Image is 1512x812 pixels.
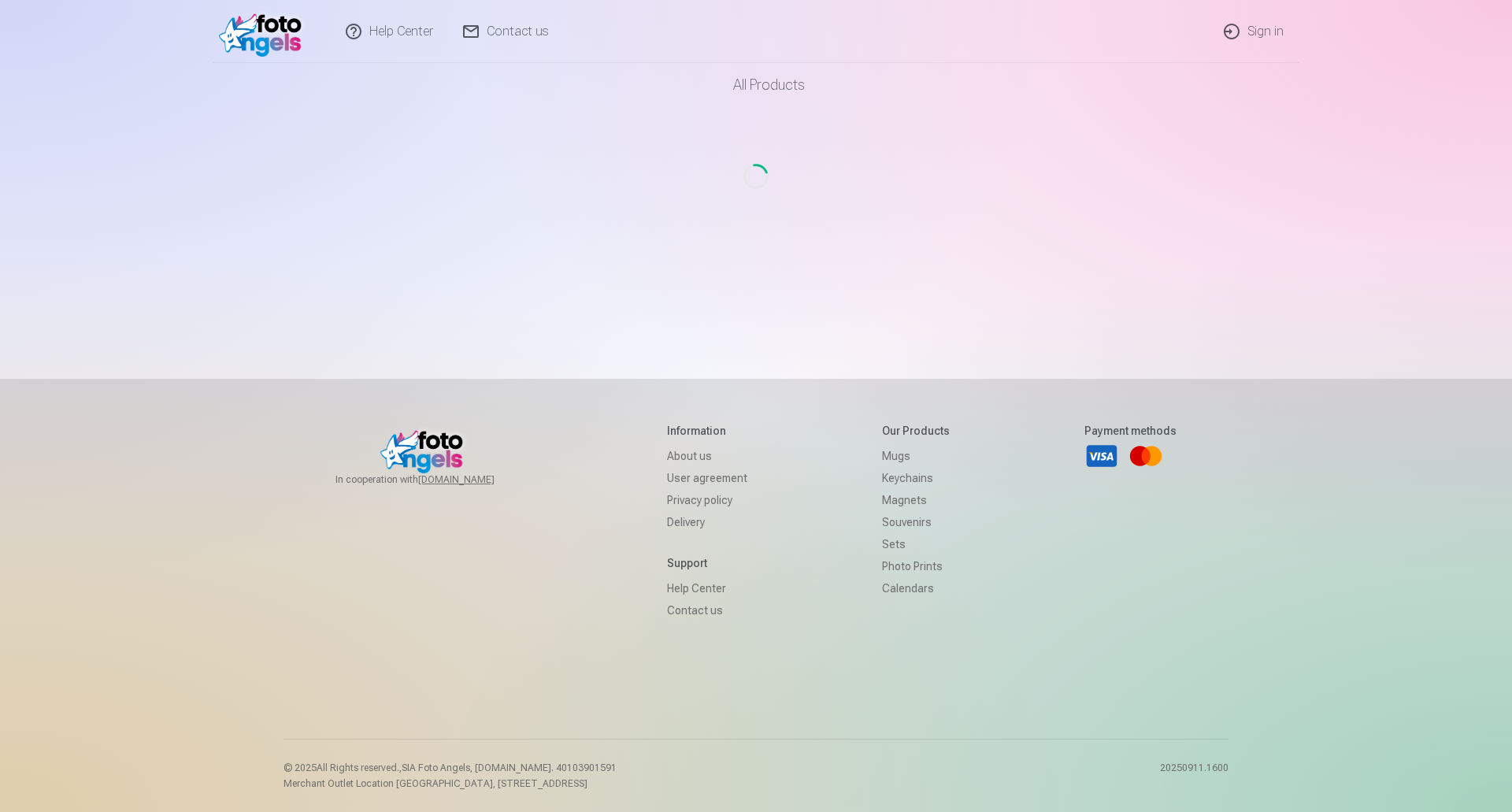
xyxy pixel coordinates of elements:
a: About us [667,445,747,467]
h5: Information [667,423,747,439]
span: In cooperation with [335,473,532,486]
span: SIA Foto Angels, [DOMAIN_NAME]. 40103901591 [402,762,617,773]
a: Souvenirs [882,511,950,533]
a: All products [689,63,824,107]
a: Keychains [882,467,950,489]
p: 20250911.1600 [1160,762,1228,790]
a: Photo prints [882,555,950,577]
a: User agreement [667,467,747,489]
h5: Our products [882,423,950,439]
a: Contact us [667,599,747,621]
p: Merchant Outlet Location [GEOGRAPHIC_DATA], [STREET_ADDRESS] [283,777,617,790]
a: Mastercard [1128,439,1163,473]
a: Magnets [882,489,950,511]
img: /fa1 [219,6,309,57]
a: Delivery [667,511,747,533]
a: Mugs [882,445,950,467]
p: © 2025 All Rights reserved. , [283,762,617,774]
a: [DOMAIN_NAME] [418,473,532,486]
a: Calendars [882,577,950,599]
h5: Payment methods [1084,423,1177,439]
h5: Support [667,555,747,571]
a: Visa [1084,439,1119,473]
a: Sets [882,533,950,555]
a: Privacy policy [667,489,747,511]
a: Help Center [667,577,747,599]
